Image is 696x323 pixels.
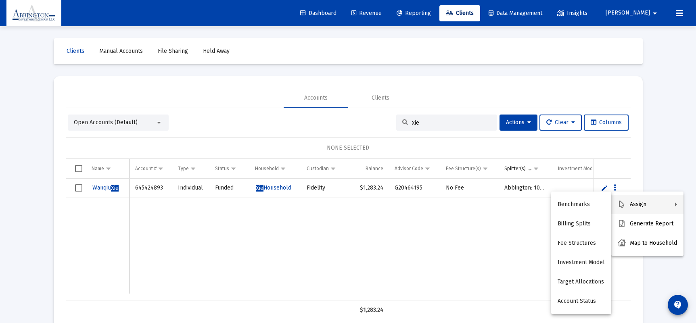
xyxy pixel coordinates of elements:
[551,195,611,214] button: Benchmarks
[611,214,683,233] button: Generate Report
[611,233,683,253] button: Map to Household
[551,292,611,311] button: Account Status
[551,214,611,233] button: Billing Splits
[551,253,611,272] button: Investment Model
[611,195,683,214] button: Assign
[551,233,611,253] button: Fee Structures
[551,272,611,292] button: Target Allocations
